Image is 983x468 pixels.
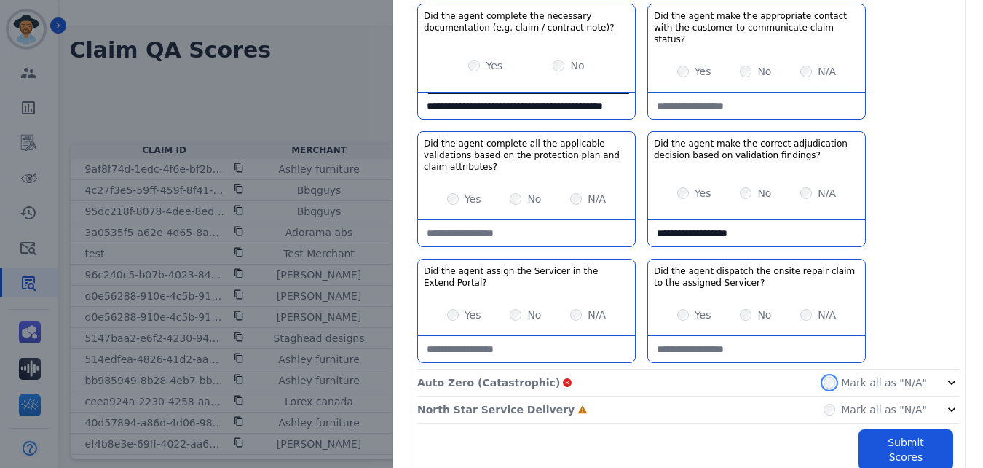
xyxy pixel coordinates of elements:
label: Yes [465,192,481,206]
label: Yes [695,308,711,322]
label: N/A [818,308,836,322]
label: No [757,64,771,79]
label: N/A [818,186,836,200]
label: Yes [486,58,502,73]
p: Auto Zero (Catastrophic) [417,375,560,390]
h3: Did the agent make the correct adjudication decision based on validation findings? [654,138,859,161]
label: Yes [695,186,711,200]
h3: Did the agent complete the necessary documentation (e.g. claim / contract note)? [424,10,629,34]
label: N/A [588,192,606,206]
h3: Did the agent complete all the applicable validations based on the protection plan and claim attr... [424,138,629,173]
label: Mark all as "N/A" [841,402,927,417]
label: No [570,58,584,73]
label: N/A [818,64,836,79]
label: No [527,308,541,322]
h3: Did the agent assign the Servicer in the Extend Portal? [424,265,629,289]
label: Yes [465,308,481,322]
p: North Star Service Delivery [417,402,575,417]
h3: Did the agent dispatch the onsite repair claim to the assigned Servicer? [654,265,859,289]
label: No [757,308,771,322]
label: Yes [695,64,711,79]
label: N/A [588,308,606,322]
h3: Did the agent make the appropriate contact with the customer to communicate claim status? [654,10,859,45]
label: No [527,192,541,206]
label: Mark all as "N/A" [841,375,927,390]
label: No [757,186,771,200]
